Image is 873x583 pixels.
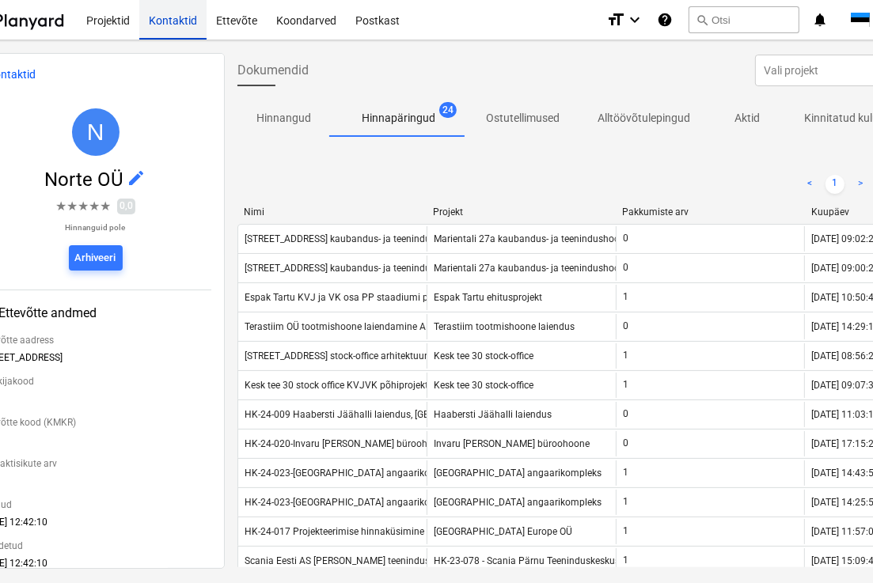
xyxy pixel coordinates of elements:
span: Haabersti Jäähalli laiendus [434,409,552,420]
span: Sealvalue Europe OÜ [434,526,572,537]
p: 1 [623,466,628,479]
div: Pakkumiste arv [622,206,799,218]
i: keyboard_arrow_down [625,10,644,29]
span: Marientali 27a kaubandus- ja teenindushoone laiendamine [434,263,685,274]
span: Kesk tee 30 stock-office [434,350,533,362]
p: 0 [623,437,628,450]
span: Tallinna Lennujaama universaalne angaarikompleks [434,468,602,479]
span: 24 [439,102,457,118]
span: N [87,119,104,145]
div: [STREET_ADDRESS] kaubandus- ja teenindushoone VK projekti hinnapäring [245,233,566,244]
div: Scania Eesti AS [PERSON_NAME] teeninduskeskuse hinnapäring KVJ, VK, energiamärgis [245,555,621,566]
div: Norte [72,108,120,156]
span: Tallinna Lennujaama universaalne angaarikompleks [434,497,602,508]
button: Otsi [689,6,799,33]
p: 1 [623,349,628,362]
span: ★ [100,197,111,216]
span: Invaru lao- ja büroohoone [434,438,590,449]
div: [STREET_ADDRESS] stock-office arhitektuurse PP staadiumi projekteerimise päring [245,350,595,362]
p: Ostutellimused [486,110,560,127]
div: Arhiveeri [75,249,116,267]
div: HK-24-023-[GEOGRAPHIC_DATA] angaarikompleksi projekteerimine, [GEOGRAPHIC_DATA], KVJ [245,468,648,479]
span: Dokumendid [237,61,309,80]
span: Terastiim tootmishoone laiendus [434,321,575,332]
p: Alltöövõtulepingud [598,110,690,127]
div: HK-24-009 Haabersti Jäähalli laiendus, [GEOGRAPHIC_DATA], KVJ [245,409,528,420]
div: HK-24-023-[GEOGRAPHIC_DATA] angaarikompleksi projekteerimine, EK [245,497,547,508]
a: Previous page [800,175,819,194]
div: Terastiim OÜ tootmishoone laiendamine ARH projekteerimine [245,321,507,332]
p: 1 [623,378,628,392]
p: 0 [623,232,628,245]
span: ★ [55,197,66,216]
iframe: Chat Widget [794,507,873,583]
div: HK-24-020-Invaru [PERSON_NAME] büroohoone projekteerimine, EK [245,438,533,449]
p: 1 [623,290,628,304]
span: HK-23-078 - Scania Pärnu Teeninduskeskus [434,555,620,566]
a: Next page [851,175,870,194]
span: Norte OÜ [45,168,127,191]
p: Hinnangud [256,110,311,127]
p: Hinnanguid pole [55,222,135,233]
i: format_size [606,10,625,29]
div: Kesk tee 30 stock office KVJVK põhiprojekti hinnapäring [245,380,485,391]
p: 1 [623,554,628,567]
p: Hinnapäringud [362,110,435,127]
span: 0,0 [117,199,135,214]
i: notifications [812,10,828,29]
a: Page 1 is your current page [826,175,845,194]
span: search [696,13,708,26]
p: 1 [623,524,628,538]
p: Aktid [728,110,766,127]
span: ★ [66,197,78,216]
span: Kesk tee 30 stock-office [434,380,533,391]
p: 0 [623,407,628,421]
p: 0 [623,320,628,333]
div: HK-24-017 Projekteerimise hinnaküsimine AR/SA [245,526,454,537]
span: ★ [78,197,89,216]
span: ★ [89,197,100,216]
span: Marientali 27a kaubandus- ja teenindushoone laiendamine [434,233,685,244]
div: Espak Tartu KVJ ja VK osa PP staadiumi projekteerimine [245,292,488,303]
div: [STREET_ADDRESS] kaubandus- ja teenindushoone laiendamise KVJ projekti hinnapäring [245,263,626,274]
span: Espak Tartu ehitusprojekt [434,292,542,303]
div: Nimi [244,206,420,218]
p: 0 [623,261,628,274]
button: Arhiveeri [69,245,123,271]
span: edit [127,168,146,187]
p: 1 [623,495,628,509]
i: Abikeskus [657,10,673,29]
div: Projekt [433,206,609,218]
